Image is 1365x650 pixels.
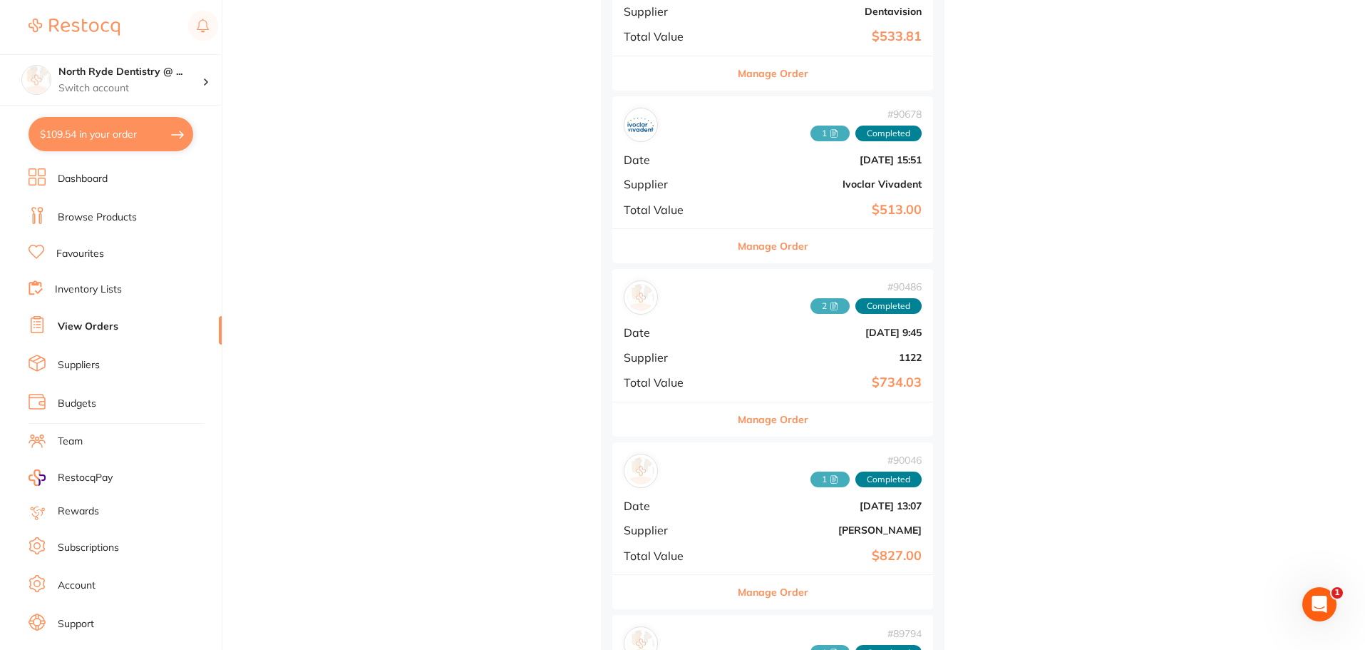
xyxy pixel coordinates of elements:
[855,472,922,487] span: Completed
[58,435,83,449] a: Team
[810,281,922,293] span: # 90486
[810,298,850,314] span: Received
[627,457,654,484] img: Henry Schein Halas
[738,575,808,609] button: Manage Order
[738,402,808,437] button: Manage Order
[58,617,94,631] a: Support
[810,628,922,639] span: # 89794
[731,29,922,44] b: $533.81
[627,284,654,311] img: 1122
[731,549,922,564] b: $827.00
[624,5,719,18] span: Supplier
[29,11,120,44] a: Restocq Logo
[627,111,654,138] img: Ivoclar Vivadent
[29,469,113,486] a: RestocqPay
[29,469,46,486] img: RestocqPay
[624,499,719,512] span: Date
[731,327,922,338] b: [DATE] 9:45
[624,30,719,43] span: Total Value
[58,210,137,225] a: Browse Products
[731,154,922,166] b: [DATE] 15:51
[624,178,719,191] span: Supplier
[624,524,719,537] span: Supplier
[58,172,108,186] a: Dashboard
[624,203,719,216] span: Total Value
[731,524,922,536] b: [PERSON_NAME]
[56,247,104,261] a: Favourites
[731,6,922,17] b: Dentavision
[738,56,808,91] button: Manage Order
[738,229,808,263] button: Manage Order
[58,541,119,555] a: Subscriptions
[58,579,96,593] a: Account
[731,500,922,512] b: [DATE] 13:07
[624,549,719,562] span: Total Value
[731,203,922,218] b: $513.00
[22,66,51,94] img: North Ryde Dentistry @ Macquarie Park
[810,108,922,120] span: # 90678
[855,126,922,141] span: Completed
[1302,587,1336,621] iframe: Intercom live chat
[624,376,719,389] span: Total Value
[855,298,922,314] span: Completed
[29,117,193,151] button: $109.54 in your order
[810,472,850,487] span: Received
[58,471,113,485] span: RestocqPay
[58,320,118,334] a: View Orders
[624,326,719,339] span: Date
[58,65,202,79] h4: North Ryde Dentistry @ Macquarie Park
[731,178,922,190] b: Ivoclar Vivadent
[1331,587,1343,599] span: 1
[55,283,122,297] a: Inventory Lists
[29,19,120,36] img: Restocq Logo
[58,81,202,96] p: Switch account
[58,397,96,411] a: Budgets
[58,504,99,519] a: Rewards
[810,455,922,466] span: # 90046
[810,126,850,141] span: Received
[58,358,100,372] a: Suppliers
[624,351,719,364] span: Supplier
[731,352,922,363] b: 1122
[731,375,922,390] b: $734.03
[624,153,719,166] span: Date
